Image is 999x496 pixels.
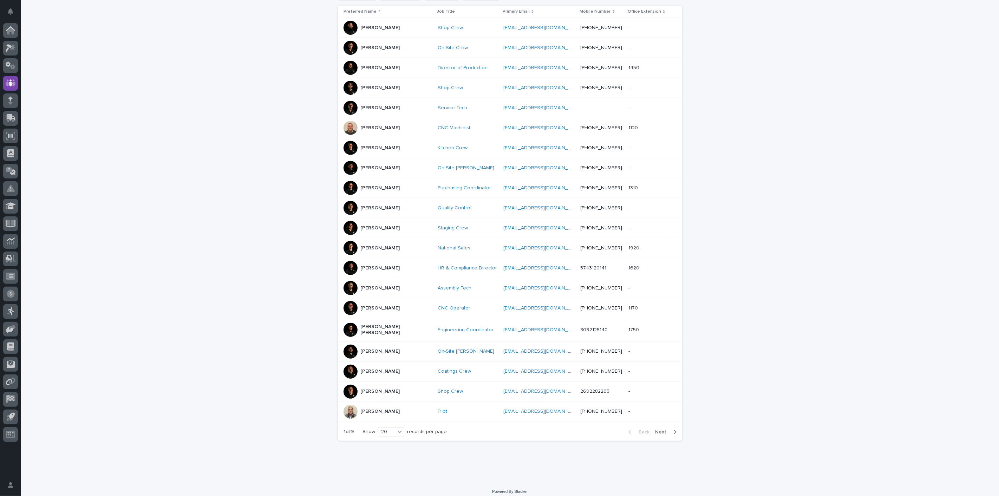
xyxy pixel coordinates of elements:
[438,245,470,251] a: National Sales
[581,226,622,230] a: [PHONE_NUMBER]
[338,78,682,98] tr: [PERSON_NAME]Shop Crew [EMAIL_ADDRESS][DOMAIN_NAME] [PHONE_NUMBER]--
[581,327,608,332] a: 3092125140
[438,125,470,131] a: CNC Machinist
[628,124,639,131] p: 1120
[581,205,622,210] a: [PHONE_NUMBER]
[438,285,471,291] a: Assembly Tech
[338,198,682,218] tr: [PERSON_NAME]Quality Control [EMAIL_ADDRESS][DOMAIN_NAME] [PHONE_NUMBER]--
[338,258,682,278] tr: [PERSON_NAME]HR & Compliance Director [EMAIL_ADDRESS][DOMAIN_NAME] 574312014116201620
[338,341,682,361] tr: [PERSON_NAME]On-Site [PERSON_NAME] [EMAIL_ADDRESS][DOMAIN_NAME] [PHONE_NUMBER]--
[623,429,652,435] button: Back
[580,8,611,15] p: Mobile Number
[338,278,682,298] tr: [PERSON_NAME]Assembly Tech [EMAIL_ADDRESS][DOMAIN_NAME] [PHONE_NUMBER]--
[581,65,622,70] a: [PHONE_NUMBER]
[360,125,400,131] p: [PERSON_NAME]
[438,145,468,151] a: Kitchen Crew
[338,318,682,342] tr: [PERSON_NAME] [PERSON_NAME]Engineering Coordinator [EMAIL_ADDRESS][DOMAIN_NAME] 309212514017501750
[338,423,360,440] p: 1 of 9
[503,25,583,30] a: [EMAIL_ADDRESS][DOMAIN_NAME]
[581,369,622,374] a: [PHONE_NUMBER]
[581,125,622,130] a: [PHONE_NUMBER]
[628,347,631,354] p: -
[581,349,622,354] a: [PHONE_NUMBER]
[581,409,622,414] a: [PHONE_NUMBER]
[438,409,447,415] a: Pilot
[628,44,631,51] p: -
[338,381,682,402] tr: [PERSON_NAME]Shop Crew [EMAIL_ADDRESS][DOMAIN_NAME] 2692282265--
[503,306,583,311] a: [EMAIL_ADDRESS][DOMAIN_NAME]
[503,165,583,170] a: [EMAIL_ADDRESS][DOMAIN_NAME]
[503,185,583,190] a: [EMAIL_ADDRESS][DOMAIN_NAME]
[9,8,18,20] div: Notifications
[503,266,583,270] a: [EMAIL_ADDRESS][DOMAIN_NAME]
[360,25,400,31] p: [PERSON_NAME]
[338,178,682,198] tr: [PERSON_NAME]Purchasing Coordinator [EMAIL_ADDRESS][DOMAIN_NAME] [PHONE_NUMBER]13101310
[360,105,400,111] p: [PERSON_NAME]
[360,205,400,211] p: [PERSON_NAME]
[503,327,583,332] a: [EMAIL_ADDRESS][DOMAIN_NAME]
[628,224,631,231] p: -
[503,246,583,250] a: [EMAIL_ADDRESS][DOMAIN_NAME]
[628,387,631,394] p: -
[581,389,610,394] a: 2692282265
[338,118,682,138] tr: [PERSON_NAME]CNC Machinist [EMAIL_ADDRESS][DOMAIN_NAME] [PHONE_NUMBER]11201120
[438,368,471,374] a: Coatings Crew
[503,105,583,110] a: [EMAIL_ADDRESS][DOMAIN_NAME]
[438,348,494,354] a: On-Site [PERSON_NAME]
[360,409,400,415] p: [PERSON_NAME]
[438,85,463,91] a: Shop Crew
[438,165,494,171] a: On-Site [PERSON_NAME]
[628,367,631,374] p: -
[628,204,631,211] p: -
[360,85,400,91] p: [PERSON_NAME]
[581,266,607,270] a: 5743120141
[581,286,622,291] a: [PHONE_NUMBER]
[438,225,468,231] a: Staging Crew
[438,327,494,333] a: Engineering Coordinator
[360,389,400,394] p: [PERSON_NAME]
[628,326,640,333] p: 1750
[581,165,622,170] a: [PHONE_NUMBER]
[338,98,682,118] tr: [PERSON_NAME]Service Tech [EMAIL_ADDRESS][DOMAIN_NAME] --
[360,305,400,311] p: [PERSON_NAME]
[581,85,622,90] a: [PHONE_NUMBER]
[360,348,400,354] p: [PERSON_NAME]
[3,4,18,19] button: Notifications
[338,361,682,381] tr: [PERSON_NAME]Coatings Crew [EMAIL_ADDRESS][DOMAIN_NAME] [PHONE_NUMBER]--
[438,305,470,311] a: CNC Operator
[438,65,488,71] a: Director of Production
[438,205,471,211] a: Quality Control
[628,407,631,415] p: -
[378,428,395,436] div: 20
[338,18,682,38] tr: [PERSON_NAME]Shop Crew [EMAIL_ADDRESS][DOMAIN_NAME] [PHONE_NUMBER]--
[438,389,463,394] a: Shop Crew
[628,304,639,311] p: 1170
[407,429,447,435] p: records per page
[581,185,622,190] a: [PHONE_NUMBER]
[628,184,639,191] p: 1310
[655,430,671,435] span: Next
[338,238,682,258] tr: [PERSON_NAME]National Sales [EMAIL_ADDRESS][DOMAIN_NAME] [PHONE_NUMBER]19201920
[503,226,583,230] a: [EMAIL_ADDRESS][DOMAIN_NAME]
[437,8,455,15] p: Job Title
[360,145,400,151] p: [PERSON_NAME]
[438,265,497,271] a: HR & Compliance Director
[360,45,400,51] p: [PERSON_NAME]
[628,244,641,251] p: 1920
[338,218,682,238] tr: [PERSON_NAME]Staging Crew [EMAIL_ADDRESS][DOMAIN_NAME] [PHONE_NUMBER]--
[363,429,375,435] p: Show
[503,286,583,291] a: [EMAIL_ADDRESS][DOMAIN_NAME]
[438,25,463,31] a: Shop Crew
[360,185,400,191] p: [PERSON_NAME]
[581,45,622,50] a: [PHONE_NUMBER]
[360,285,400,291] p: [PERSON_NAME]
[338,58,682,78] tr: [PERSON_NAME]Director of Production [EMAIL_ADDRESS][DOMAIN_NAME] [PHONE_NUMBER]14501450
[503,8,530,15] p: Primary Email
[634,430,649,435] span: Back
[438,185,491,191] a: Purchasing Coordinator
[581,145,622,150] a: [PHONE_NUMBER]
[492,489,528,494] a: Powered By Stacker
[360,65,400,71] p: [PERSON_NAME]
[360,245,400,251] p: [PERSON_NAME]
[652,429,682,435] button: Next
